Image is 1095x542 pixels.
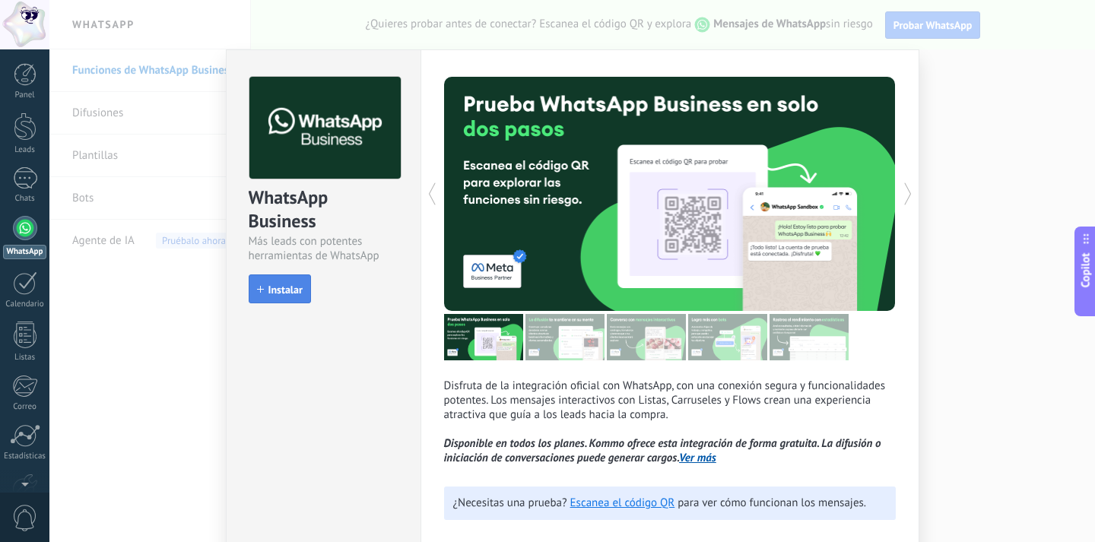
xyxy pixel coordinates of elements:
p: Disfruta de la integración oficial con WhatsApp, con una conexión segura y funcionalidades potent... [444,379,896,465]
span: ¿Necesitas una prueba? [453,496,567,510]
div: Calendario [3,300,47,309]
a: Escanea el código QR [570,496,675,510]
div: WhatsApp [3,245,46,259]
img: tour_image_cc27419dad425b0ae96c2716632553fa.png [525,314,605,360]
span: Copilot [1078,252,1093,287]
div: Listas [3,353,47,363]
i: Disponible en todos los planes. Kommo ofrece esta integración de forma gratuita. La difusión o in... [444,436,881,465]
div: Más leads con potentes herramientas de WhatsApp [249,234,398,263]
span: Instalar [268,284,303,295]
img: tour_image_cc377002d0016b7ebaeb4dbe65cb2175.png [770,314,849,360]
div: Estadísticas [3,452,47,461]
button: Instalar [249,274,311,303]
img: tour_image_1009fe39f4f058b759f0df5a2b7f6f06.png [607,314,686,360]
div: Chats [3,194,47,204]
div: Panel [3,90,47,100]
div: Leads [3,145,47,155]
img: tour_image_7a4924cebc22ed9e3259523e50fe4fd6.png [444,314,523,360]
a: Ver más [679,451,716,465]
div: Correo [3,402,47,412]
img: logo_main.png [249,77,401,179]
img: tour_image_62c9952fc9cf984da8d1d2aa2c453724.png [688,314,767,360]
div: WhatsApp Business [249,185,398,234]
span: para ver cómo funcionan los mensajes. [678,496,866,510]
